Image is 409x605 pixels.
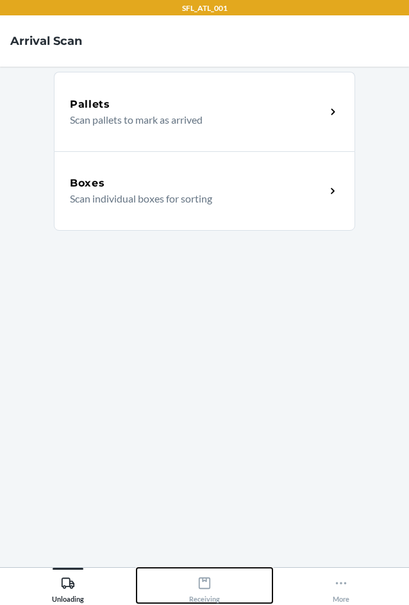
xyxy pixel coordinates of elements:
[182,3,228,14] p: SFL_ATL_001
[70,176,105,191] h5: Boxes
[54,151,355,231] a: BoxesScan individual boxes for sorting
[54,72,355,151] a: PalletsScan pallets to mark as arrived
[333,571,349,603] div: More
[272,568,409,603] button: More
[70,97,110,112] h5: Pallets
[70,112,315,128] p: Scan pallets to mark as arrived
[52,571,84,603] div: Unloading
[137,568,273,603] button: Receiving
[70,191,315,206] p: Scan individual boxes for sorting
[10,33,82,49] h4: Arrival Scan
[189,571,220,603] div: Receiving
